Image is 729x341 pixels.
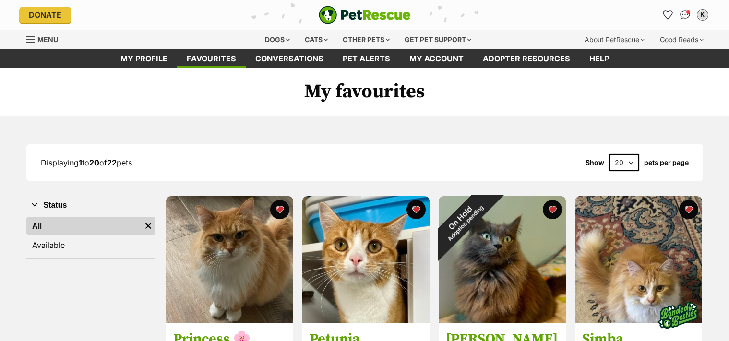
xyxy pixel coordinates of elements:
img: Princess 🌸 [166,196,293,323]
div: About PetRescue [578,30,651,49]
button: favourite [270,200,289,219]
a: Favourites [177,49,246,68]
a: Conversations [678,7,693,23]
img: Simba [575,196,702,323]
a: Favourites [660,7,676,23]
label: pets per page [644,159,689,166]
div: Dogs [258,30,297,49]
img: bonded besties [654,292,702,340]
a: Available [26,236,155,254]
img: logo-e224e6f780fb5917bec1dbf3a21bbac754714ae5b6737aabdf751b685950b380.svg [319,6,411,24]
strong: 20 [89,158,99,167]
button: favourite [406,200,426,219]
a: Remove filter [141,217,155,235]
div: Other pets [336,30,396,49]
div: K [698,10,707,20]
button: favourite [543,200,562,219]
a: My account [400,49,473,68]
img: Misty [439,196,566,323]
span: Displaying to of pets [41,158,132,167]
div: Get pet support [398,30,478,49]
a: conversations [246,49,333,68]
div: Status [26,215,155,258]
button: My account [695,7,710,23]
strong: 22 [107,158,117,167]
a: My profile [111,49,177,68]
a: Donate [19,7,71,23]
img: chat-41dd97257d64d25036548639549fe6c8038ab92f7586957e7f3b1b290dea8141.svg [680,10,690,20]
a: Menu [26,30,65,47]
div: Good Reads [653,30,710,49]
span: Adoption pending [446,204,485,243]
a: Pet alerts [333,49,400,68]
a: Adopter resources [473,49,580,68]
button: favourite [679,200,698,219]
button: Status [26,199,155,212]
img: Petunia [302,196,430,323]
div: On Hold [420,178,504,262]
a: PetRescue [319,6,411,24]
ul: Account quick links [660,7,710,23]
div: Cats [298,30,335,49]
a: Help [580,49,619,68]
a: On HoldAdoption pending [439,316,566,325]
strong: 1 [79,158,82,167]
a: All [26,217,141,235]
span: Show [586,159,604,166]
span: Menu [37,35,58,44]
